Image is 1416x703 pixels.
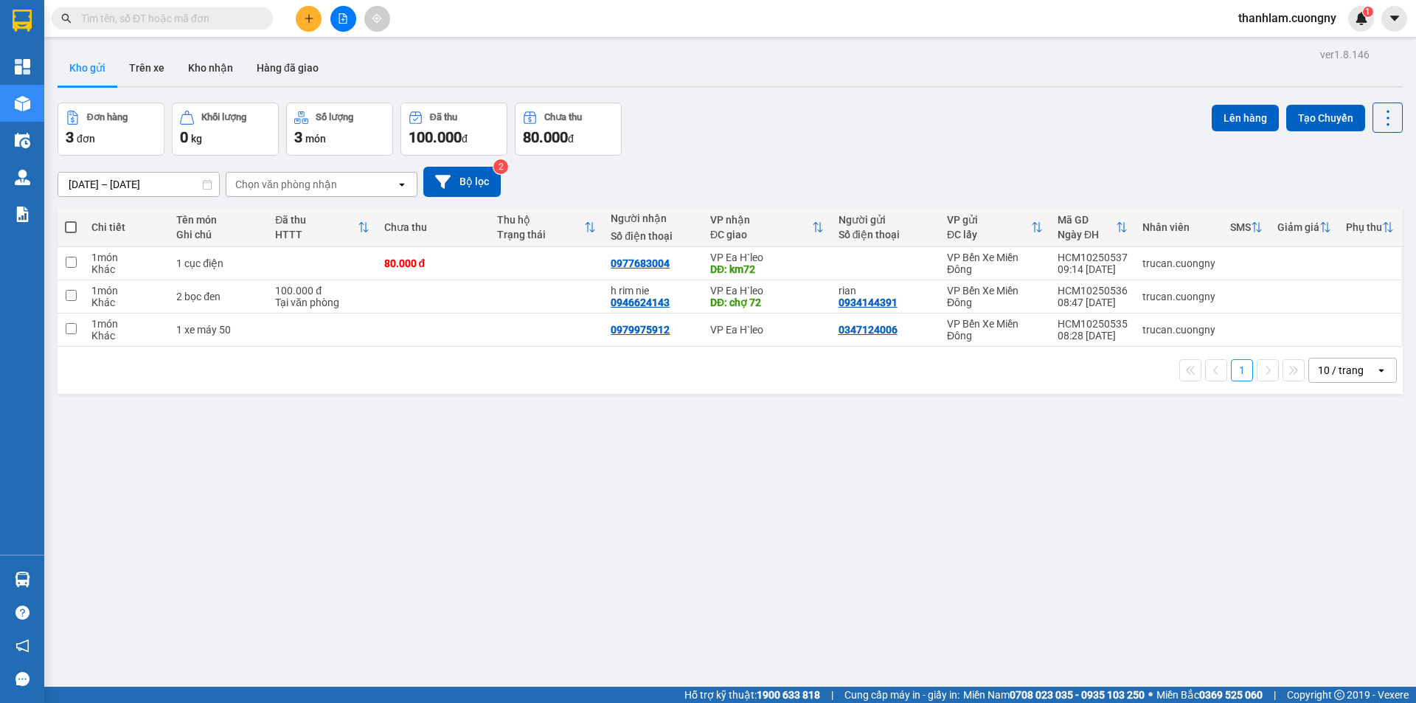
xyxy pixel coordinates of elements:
[58,173,219,196] input: Select a date range.
[844,687,959,703] span: Cung cấp máy in - giấy in:
[611,324,670,336] div: 0979975912
[1334,690,1344,700] span: copyright
[275,214,357,226] div: Đã thu
[316,112,353,122] div: Số lượng
[710,214,812,226] div: VP nhận
[1318,363,1364,378] div: 10 / trang
[568,133,574,145] span: đ
[947,285,1043,308] div: VP Bến Xe Miền Đông
[201,112,246,122] div: Khối lượng
[275,229,357,240] div: HTTT
[1050,208,1135,247] th: Toggle SortBy
[497,229,584,240] div: Trạng thái
[15,606,29,620] span: question-circle
[58,103,164,156] button: Đơn hàng3đơn
[384,257,483,269] div: 80.000 đ
[1058,252,1128,263] div: HCM10250537
[15,639,29,653] span: notification
[330,6,356,32] button: file-add
[1010,689,1145,701] strong: 0708 023 035 - 0935 103 250
[1142,291,1215,302] div: trucan.cuongny
[1381,6,1407,32] button: caret-down
[15,207,30,222] img: solution-icon
[409,128,462,146] span: 100.000
[611,212,695,224] div: Người nhận
[1226,9,1348,27] span: thanhlam.cuongny
[1199,689,1263,701] strong: 0369 525 060
[1339,208,1401,247] th: Toggle SortBy
[15,170,30,185] img: warehouse-icon
[940,208,1050,247] th: Toggle SortBy
[91,263,162,275] div: Khác
[91,297,162,308] div: Khác
[947,229,1031,240] div: ĐC lấy
[400,103,507,156] button: Đã thu100.000đ
[235,177,337,192] div: Chọn văn phòng nhận
[180,128,188,146] span: 0
[611,297,670,308] div: 0946624143
[91,285,162,297] div: 1 món
[710,297,824,308] div: DĐ: chợ 72
[515,103,622,156] button: Chưa thu80.000đ
[91,330,162,342] div: Khác
[77,133,95,145] span: đơn
[338,13,348,24] span: file-add
[611,257,670,269] div: 0977683004
[176,214,260,226] div: Tên món
[490,208,603,247] th: Toggle SortBy
[396,179,408,190] svg: open
[1346,221,1382,233] div: Phụ thu
[611,285,695,297] div: h rim nie
[176,291,260,302] div: 2 bọc đen
[1363,7,1373,17] sup: 1
[296,6,322,32] button: plus
[1142,257,1215,269] div: trucan.cuongny
[497,214,584,226] div: Thu hộ
[268,208,376,247] th: Toggle SortBy
[947,252,1043,275] div: VP Bến Xe Miền Đông
[66,128,74,146] span: 3
[839,285,932,297] div: rian
[839,214,932,226] div: Người gửi
[15,96,30,111] img: warehouse-icon
[710,324,824,336] div: VP Ea H`leo
[1230,221,1251,233] div: SMS
[364,6,390,32] button: aim
[15,672,29,686] span: message
[61,13,72,24] span: search
[1286,105,1365,131] button: Tạo Chuyến
[423,167,501,197] button: Bộ lọc
[462,133,468,145] span: đ
[1355,12,1368,25] img: icon-new-feature
[176,229,260,240] div: Ghi chú
[839,297,898,308] div: 0934144391
[245,50,330,86] button: Hàng đã giao
[839,229,932,240] div: Số điện thoại
[757,689,820,701] strong: 1900 633 818
[275,285,369,297] div: 100.000 đ
[1058,318,1128,330] div: HCM10250535
[1274,687,1276,703] span: |
[176,324,260,336] div: 1 xe máy 50
[1142,221,1215,233] div: Nhân viên
[947,214,1031,226] div: VP gửi
[544,112,582,122] div: Chưa thu
[703,208,831,247] th: Toggle SortBy
[430,112,457,122] div: Đã thu
[384,221,483,233] div: Chưa thu
[275,297,369,308] div: Tại văn phòng
[1058,214,1116,226] div: Mã GD
[1320,46,1370,63] div: ver 1.8.146
[947,318,1043,342] div: VP Bến Xe Miền Đông
[91,318,162,330] div: 1 món
[493,159,508,174] sup: 2
[172,103,279,156] button: Khối lượng0kg
[1058,330,1128,342] div: 08:28 [DATE]
[176,50,245,86] button: Kho nhận
[710,263,824,275] div: DĐ: km72
[191,133,202,145] span: kg
[839,324,898,336] div: 0347124006
[91,221,162,233] div: Chi tiết
[294,128,302,146] span: 3
[1231,359,1253,381] button: 1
